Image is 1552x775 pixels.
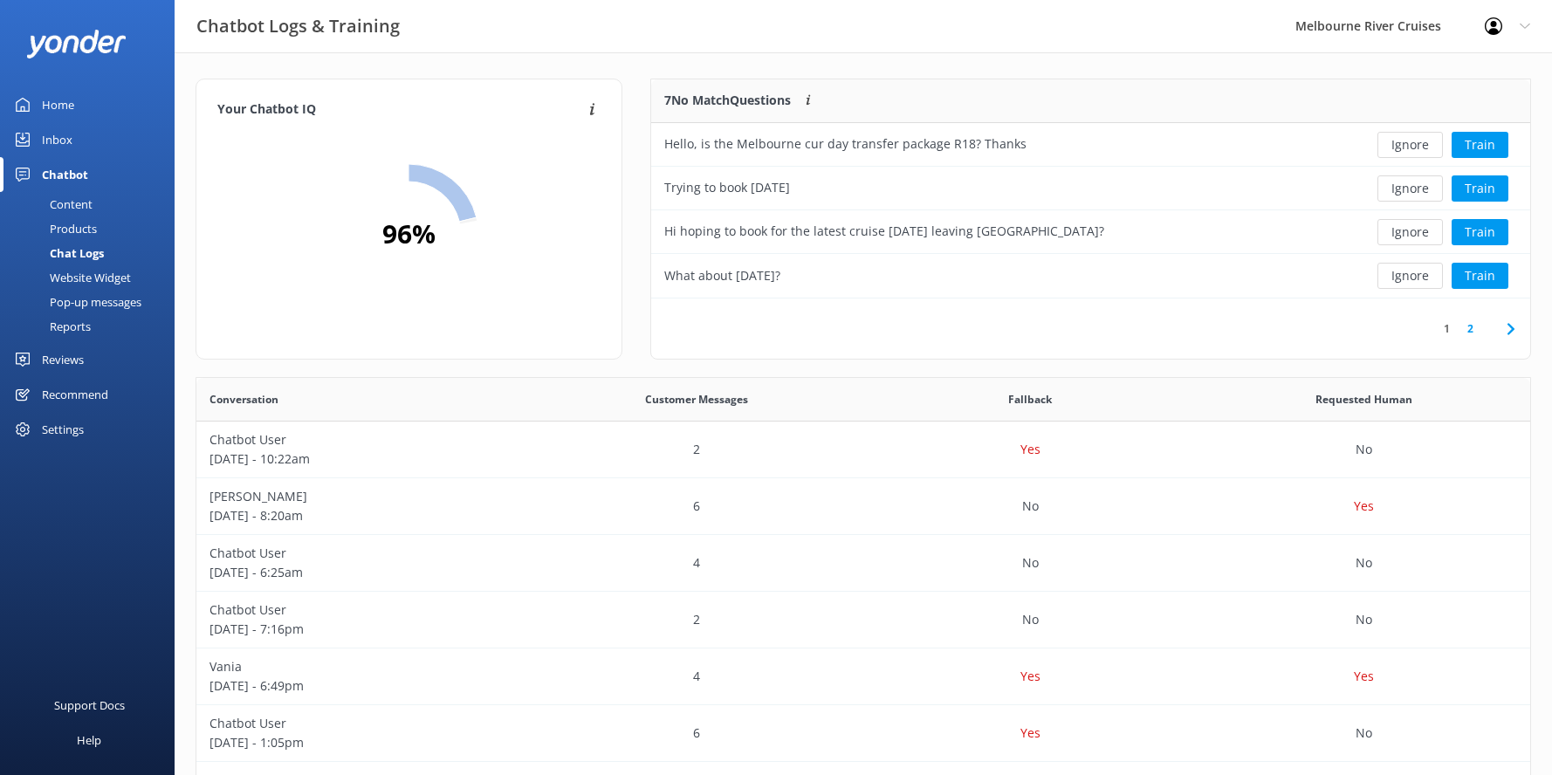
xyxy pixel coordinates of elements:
div: row [651,167,1530,210]
p: 6 [693,724,700,743]
p: 4 [693,667,700,686]
p: 7 No Match Questions [664,91,791,110]
p: 4 [693,553,700,573]
p: 6 [693,497,700,516]
div: Help [77,723,101,758]
a: Reports [10,314,175,339]
p: [DATE] - 6:49pm [209,676,517,696]
div: row [651,123,1530,167]
p: Yes [1354,497,1374,516]
p: Chatbot User [209,600,517,620]
div: row [196,478,1530,535]
button: Ignore [1377,175,1443,202]
a: Pop-up messages [10,290,175,314]
a: Products [10,216,175,241]
div: Inbox [42,122,72,157]
div: Chat Logs [10,241,104,265]
div: Support Docs [54,688,125,723]
img: yonder-white-logo.png [26,30,127,58]
a: Chat Logs [10,241,175,265]
a: Website Widget [10,265,175,290]
a: 1 [1435,320,1459,337]
button: Ignore [1377,219,1443,245]
p: Yes [1020,667,1040,686]
p: Chatbot User [209,714,517,733]
h4: Your Chatbot IQ [217,100,584,120]
span: Requested Human [1315,391,1412,408]
h3: Chatbot Logs & Training [196,12,400,40]
p: [DATE] - 8:20am [209,506,517,525]
p: Chatbot User [209,430,517,449]
div: Content [10,192,93,216]
div: Hi hoping to book for the latest cruise [DATE] leaving [GEOGRAPHIC_DATA]? [664,222,1104,241]
p: Yes [1020,440,1040,459]
p: 2 [693,610,700,629]
button: Ignore [1377,132,1443,158]
button: Train [1452,175,1508,202]
p: No [1022,610,1039,629]
p: [DATE] - 1:05pm [209,733,517,752]
p: [DATE] - 6:25am [209,563,517,582]
span: Fallback [1008,391,1052,408]
div: Home [42,87,74,122]
div: grid [651,123,1530,298]
p: No [1356,553,1372,573]
div: Reviews [42,342,84,377]
button: Train [1452,132,1508,158]
div: row [196,648,1530,705]
div: row [651,210,1530,254]
div: row [196,422,1530,478]
span: Customer Messages [645,391,748,408]
button: Train [1452,263,1508,289]
p: No [1356,440,1372,459]
p: No [1356,610,1372,629]
div: row [196,705,1530,762]
div: Recommend [42,377,108,412]
div: row [196,592,1530,648]
p: [DATE] - 7:16pm [209,620,517,639]
div: Pop-up messages [10,290,141,314]
div: Settings [42,412,84,447]
p: 2 [693,440,700,459]
button: Ignore [1377,263,1443,289]
a: 2 [1459,320,1482,337]
p: No [1022,553,1039,573]
p: [PERSON_NAME] [209,487,517,506]
h2: 96 % [382,213,436,255]
div: row [196,535,1530,592]
div: Hello, is the Melbourne cur day transfer package R18? Thanks [664,134,1027,154]
a: Content [10,192,175,216]
p: Vania [209,657,517,676]
span: Conversation [209,391,278,408]
div: row [651,254,1530,298]
div: Products [10,216,97,241]
p: [DATE] - 10:22am [209,449,517,469]
button: Train [1452,219,1508,245]
div: What about [DATE]? [664,266,780,285]
p: Chatbot User [209,544,517,563]
div: Chatbot [42,157,88,192]
p: Yes [1020,724,1040,743]
p: No [1022,497,1039,516]
div: Website Widget [10,265,131,290]
div: Reports [10,314,91,339]
div: Trying to book [DATE] [664,178,790,197]
p: No [1356,724,1372,743]
p: Yes [1354,667,1374,686]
